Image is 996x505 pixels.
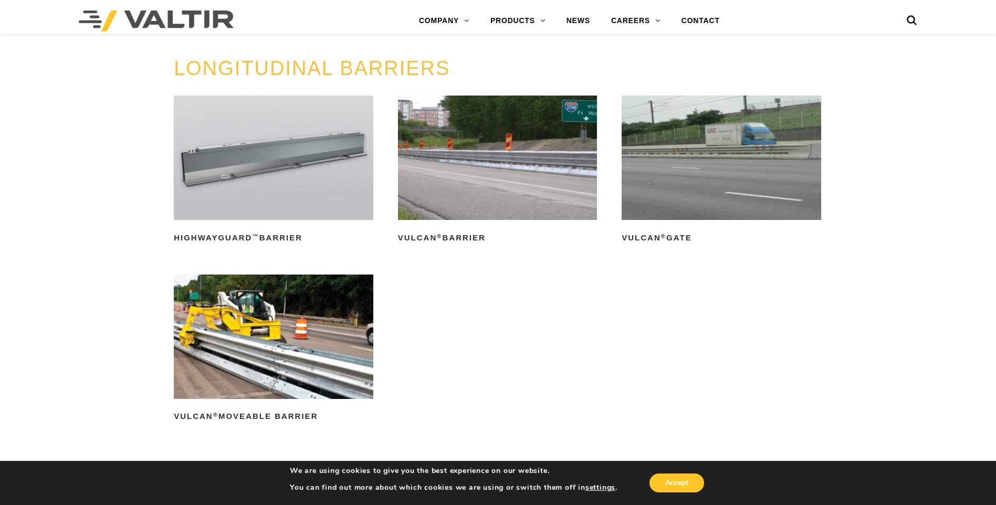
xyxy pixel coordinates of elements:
[290,466,617,476] p: We are using cookies to give you the best experience on our website.
[649,474,704,492] button: Accept
[622,96,821,246] a: Vulcan®Gate
[174,408,373,425] h2: Vulcan Moveable Barrier
[398,96,597,246] a: Vulcan®Barrier
[437,233,442,239] sup: ®
[174,229,373,246] h2: HighwayGuard Barrier
[556,10,601,31] a: NEWS
[213,412,218,418] sup: ®
[79,10,234,31] img: Valtir
[174,96,373,246] a: HighwayGuard™Barrier
[480,10,556,31] a: PRODUCTS
[408,10,480,31] a: COMPANY
[671,10,730,31] a: CONTACT
[174,57,450,79] a: LONGITUDINAL BARRIERS
[174,275,373,425] a: Vulcan®Moveable Barrier
[661,233,666,239] sup: ®
[601,10,671,31] a: CAREERS
[398,229,597,246] h2: Vulcan Barrier
[622,229,821,246] h2: Vulcan Gate
[290,483,617,492] p: You can find out more about which cookies we are using or switch them off in .
[252,233,259,239] sup: ™
[585,483,615,492] button: settings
